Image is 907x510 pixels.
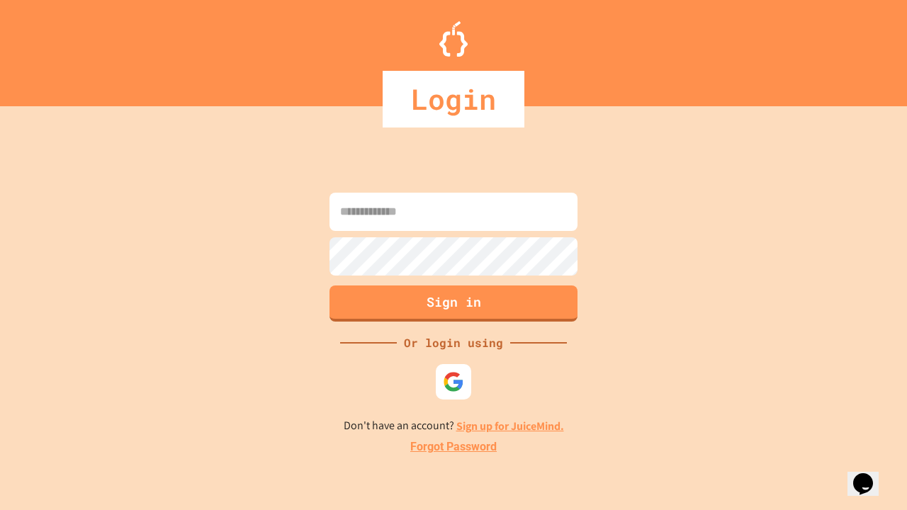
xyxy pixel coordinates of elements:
[383,71,524,127] div: Login
[329,285,578,322] button: Sign in
[847,453,893,496] iframe: chat widget
[789,392,893,452] iframe: chat widget
[410,438,497,455] a: Forgot Password
[443,371,464,392] img: google-icon.svg
[456,419,564,433] a: Sign up for JuiceMind.
[439,21,468,57] img: Logo.svg
[344,417,564,435] p: Don't have an account?
[397,334,510,351] div: Or login using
